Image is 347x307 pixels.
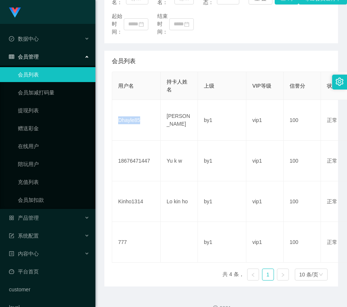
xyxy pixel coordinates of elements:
li: 1 [262,269,274,281]
td: by1 [198,100,246,141]
td: by1 [198,222,246,263]
span: 内容中心 [9,251,39,257]
td: 100 [284,100,321,141]
i: 图标: check-circle-o [9,36,14,41]
td: vip1 [246,181,284,222]
a: 赠送彩金 [18,121,89,136]
li: 上一页 [247,269,259,281]
td: Dhayle85 [112,100,161,141]
td: 100 [284,222,321,263]
span: 持卡人姓名 [167,79,187,93]
i: 图标: right [281,273,285,277]
a: 会员加扣款 [18,192,89,207]
span: 数据中心 [9,36,39,42]
a: 图标: dashboard平台首页 [9,264,89,279]
td: vip1 [246,222,284,263]
img: logo.9652507e.png [9,7,21,18]
i: 图标: appstore-o [9,215,14,220]
span: 正常 [327,158,337,164]
span: 会员管理 [9,54,39,60]
td: 100 [284,141,321,181]
i: 图标: table [9,54,14,59]
div: 10 条/页 [299,269,318,280]
td: [PERSON_NAME] [161,100,198,141]
span: 状态 [327,83,337,89]
a: 会员加减打码量 [18,85,89,100]
td: Lo kin ho [161,181,198,222]
i: 图标: left [251,273,255,277]
li: 下一页 [277,269,289,281]
a: 充值列表 [18,175,89,189]
a: 提现列表 [18,103,89,118]
span: 结束时间： [157,12,169,36]
a: 会员列表 [18,67,89,82]
td: 777 [112,222,161,263]
td: 100 [284,181,321,222]
a: 陪玩用户 [18,157,89,172]
a: 在线用户 [18,139,89,154]
td: Yu k w [161,141,198,181]
td: vip1 [246,100,284,141]
td: by1 [198,181,246,222]
span: 产品管理 [9,215,39,221]
i: 图标: setting [335,78,344,86]
span: 起始时间： [112,12,124,36]
td: Kinho1314 [112,181,161,222]
td: vip1 [246,141,284,181]
li: 共 4 条， [223,269,244,281]
span: VIP等级 [252,83,271,89]
span: 正常 [327,117,337,123]
i: 图标: down [319,272,323,278]
span: 用户名 [118,83,134,89]
i: 图标: calendar [139,22,144,27]
span: 信誉分 [290,83,305,89]
span: 上级 [204,83,214,89]
i: 图标: calendar [184,22,189,27]
a: 1 [262,269,274,280]
td: 18676471447 [112,141,161,181]
td: by1 [198,141,246,181]
span: 正常 [327,198,337,204]
span: 会员列表 [112,57,136,66]
i: 图标: form [9,233,14,238]
a: customer [9,282,89,297]
span: 系统配置 [9,233,39,239]
i: 图标: profile [9,251,14,256]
